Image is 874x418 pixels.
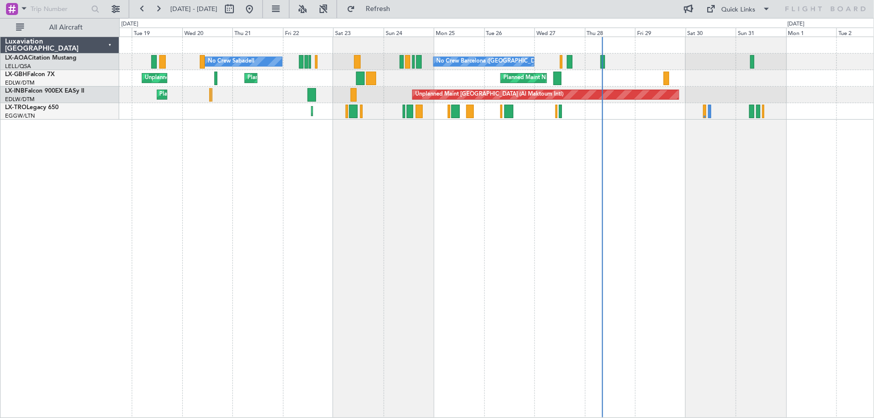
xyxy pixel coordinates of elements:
a: EGGW/LTN [5,112,35,120]
span: LX-GBH [5,72,27,78]
a: LX-TROLegacy 650 [5,105,59,111]
a: LX-INBFalcon 900EX EASy II [5,88,84,94]
span: LX-INB [5,88,25,94]
a: EDLW/DTM [5,96,35,103]
div: Wed 20 [182,28,233,37]
a: LX-AOACitation Mustang [5,55,77,61]
div: No Crew Barcelona ([GEOGRAPHIC_DATA]) [436,54,548,69]
div: Tue 19 [132,28,182,37]
div: Sat 30 [686,28,736,37]
div: [DATE] [788,20,805,29]
button: Quick Links [702,1,776,17]
div: Tue 26 [484,28,535,37]
div: Fri 22 [283,28,334,37]
div: No Crew Sabadell [208,54,254,69]
div: Fri 29 [635,28,686,37]
div: [DATE] [121,20,138,29]
div: Planned Maint Geneva (Cointrin) [160,87,242,102]
div: Unplanned Maint [GEOGRAPHIC_DATA] (Al Maktoum Intl) [415,87,563,102]
div: Sat 23 [333,28,384,37]
button: Refresh [342,1,402,17]
div: Sun 31 [736,28,786,37]
div: Mon 25 [434,28,484,37]
div: Thu 21 [232,28,283,37]
a: EDLW/DTM [5,79,35,87]
div: Mon 1 [786,28,837,37]
a: LELL/QSA [5,63,31,70]
span: All Aircraft [26,24,106,31]
input: Trip Number [31,2,88,17]
div: Wed 27 [534,28,585,37]
div: Planned Maint Nice ([GEOGRAPHIC_DATA]) [503,71,615,86]
div: Unplanned Maint [GEOGRAPHIC_DATA] ([GEOGRAPHIC_DATA]) [145,71,310,86]
div: Planned Maint Nice ([GEOGRAPHIC_DATA]) [247,71,359,86]
div: Quick Links [722,5,756,15]
span: LX-AOA [5,55,28,61]
span: Refresh [357,6,399,13]
div: Thu 28 [585,28,636,37]
span: [DATE] - [DATE] [170,5,217,14]
a: LX-GBHFalcon 7X [5,72,55,78]
button: All Aircraft [11,20,109,36]
span: LX-TRO [5,105,27,111]
div: Sun 24 [384,28,434,37]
